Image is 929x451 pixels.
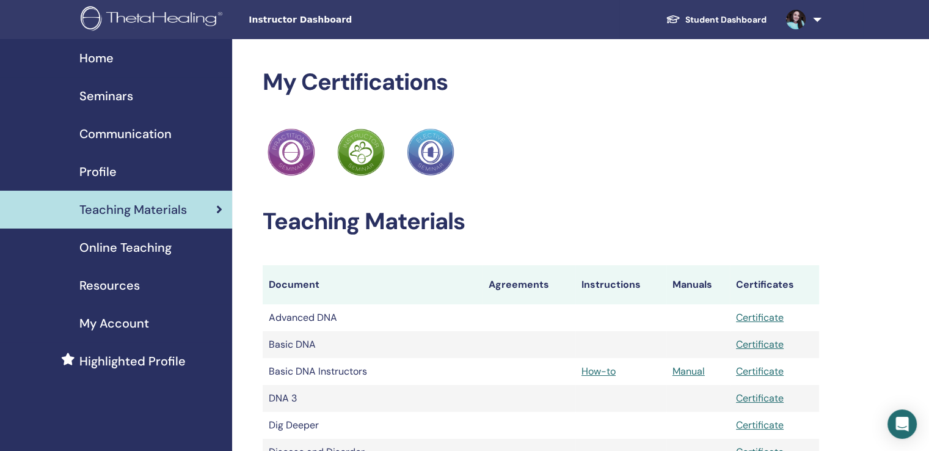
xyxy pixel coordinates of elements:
h2: My Certifications [263,68,819,97]
span: Communication [79,125,172,143]
img: graduation-cap-white.svg [666,14,680,24]
a: Student Dashboard [656,9,776,31]
th: Manuals [666,265,730,304]
a: Certificate [736,311,784,324]
a: How-to [581,365,616,378]
img: default.jpg [786,10,806,29]
th: Instructions [575,265,666,304]
img: Practitioner [407,128,454,176]
span: Teaching Materials [79,200,187,219]
span: Instructor Dashboard [249,13,432,26]
img: logo.png [81,6,227,34]
span: Profile [79,163,117,181]
img: Practitioner [337,128,385,176]
a: Certificate [736,392,784,405]
th: Certificates [730,265,819,304]
th: Document [263,265,483,304]
td: Basic DNA [263,331,483,358]
td: Advanced DNA [263,304,483,331]
span: Resources [79,276,140,295]
div: Open Intercom Messenger [887,409,917,439]
a: Certificate [736,419,784,431]
td: Basic DNA Instructors [263,358,483,385]
th: Agreements [483,265,575,304]
a: Manual [672,365,705,378]
span: Seminars [79,87,133,105]
h2: Teaching Materials [263,208,819,236]
img: Practitioner [268,128,315,176]
span: My Account [79,314,149,332]
a: Certificate [736,338,784,351]
td: DNA 3 [263,385,483,412]
td: Dig Deeper [263,412,483,439]
span: Highlighted Profile [79,352,186,370]
a: Certificate [736,365,784,378]
span: Online Teaching [79,238,172,257]
span: Home [79,49,114,67]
